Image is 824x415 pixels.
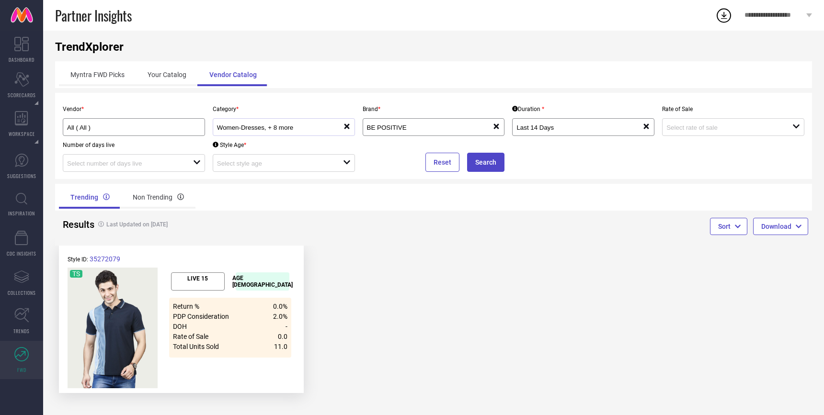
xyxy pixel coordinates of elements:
span: SCORECARDS [8,91,36,99]
p: Number of days live [63,142,205,148]
div: 0.0% [273,303,287,310]
div: Your Catalog [136,63,198,86]
input: Select upto 10 categories [217,124,331,131]
div: Trending [59,186,121,209]
div: Rate of Sale [173,333,246,340]
span: Partner Insights [55,6,132,25]
h2: Results [63,219,86,230]
button: Reset [425,153,459,172]
div: PDP Consideration [173,313,246,320]
input: Select number of days live [67,160,181,167]
span: TRENDS [13,327,30,335]
p: Rate of Sale [662,106,804,112]
p: LIVE 15 [187,275,208,282]
button: Sort [710,218,747,235]
div: Vendor Catalog [198,63,268,86]
input: Select vendor [67,124,187,131]
div: Return % [173,303,246,310]
img: cQvUwWLL_9ee14fd77e784cf7849e09ad6aba84b3.jpg [68,268,158,388]
input: Select style age [217,160,331,167]
h4: Last Updated on [DATE] [93,221,395,228]
div: All ( All ) [67,123,201,132]
span: COLLECTIONS [8,289,36,296]
input: Select brands [367,124,481,131]
p: Category [213,106,355,112]
p: Vendor [63,106,205,112]
div: 11.0 [274,343,287,350]
span: INSPIRATION [8,210,35,217]
input: Select Duration [516,124,630,131]
input: Select rate of sale [666,124,780,131]
span: CDC INSIGHTS [7,250,36,257]
div: TS [72,270,80,278]
div: Last 14 Days [516,123,642,132]
div: - [286,323,287,330]
div: Non Trending [121,186,195,209]
p: AGE [DEMOGRAPHIC_DATA] [232,275,293,288]
div: 2.0% [273,313,287,320]
div: DOH [173,323,246,330]
h1: TrendXplorer [55,40,812,54]
span: DASHBOARD [9,56,34,63]
div: 0.0 [278,333,287,340]
button: Search [467,153,504,172]
span: FWD [17,366,26,373]
p: Brand [363,106,505,112]
div: 35272079 [90,255,120,263]
div: Open download list [715,7,732,24]
div: Myntra FWD Picks [59,63,136,86]
div: BE POSITIVE [367,123,493,132]
div: Total Units Sold [173,343,246,350]
span: SUGGESTIONS [7,172,36,179]
button: Download [753,218,808,235]
div: Duration [512,106,544,112]
p: Style ID: [68,255,295,263]
div: Style Age [213,142,246,148]
div: Women-Dresses, Men-Jackets, Women-Skirts, Men-Sweatshirts, Women-Sweatshirts, Women-Tops, Women-T... [217,123,343,132]
span: WORKSPACE [9,130,35,137]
